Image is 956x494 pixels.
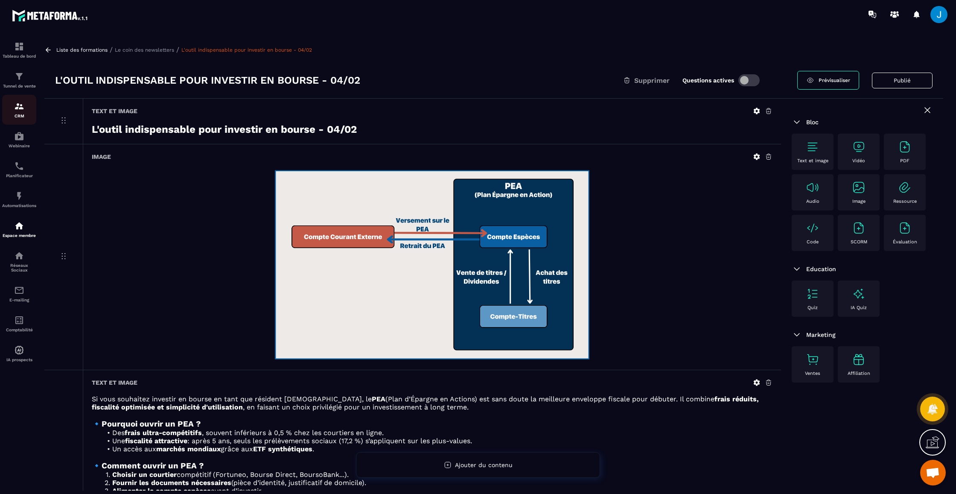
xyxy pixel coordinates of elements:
[852,140,866,154] img: text-image no-wra
[2,84,36,88] p: Tunnel de vente
[372,395,385,403] strong: PEA
[14,221,24,231] img: automations
[92,395,772,411] p: Si vous souhaitez investir en bourse en tant que résident [DEMOGRAPHIC_DATA], le (Plan d’Épargne ...
[792,330,802,340] img: arrow-down
[806,287,819,301] img: text-image no-wra
[2,233,36,238] p: Espace membre
[115,47,174,53] a: Le coin des newsletters
[56,47,108,53] a: Liste des formations
[893,199,917,204] p: Ressource
[898,221,912,235] img: text-image no-wra
[634,76,670,85] span: Supprimer
[455,462,513,468] span: Ajouter du contenu
[852,287,866,301] img: text-image
[900,158,909,164] p: PDF
[682,77,734,84] label: Questions actives
[852,181,866,194] img: text-image no-wra
[792,264,802,274] img: arrow-down
[851,305,867,310] p: IA Quiz
[806,221,819,235] img: text-image no-wra
[806,199,819,204] p: Audio
[14,251,24,261] img: social-network
[2,54,36,58] p: Tableau de bord
[2,244,36,279] a: social-networksocial-networkRéseaux Sociaux
[797,71,859,90] a: Prévisualiser
[156,445,221,453] strong: marchés mondiaux
[2,35,36,65] a: formationformationTableau de bord
[102,479,772,487] li: (pièce d’identité, justificatif de domicile).
[893,239,917,245] p: Évaluation
[14,161,24,171] img: scheduler
[872,73,933,88] button: Publié
[851,239,867,245] p: SCORM
[102,461,204,471] strong: Comment ouvrir un PEA ?
[92,108,137,114] h6: Text et image
[898,181,912,194] img: text-image no-wra
[92,123,357,135] strong: L'outil indispensable pour investir en bourse - 04/02
[806,266,836,272] span: Education
[848,371,870,376] p: Affiliation
[2,184,36,214] a: automationsautomationsAutomatisations
[102,471,772,479] li: compétitif (Fortuneo, Bourse Direct, BoursoBank...).
[92,379,137,386] h6: Text et image
[2,327,36,332] p: Comptabilité
[14,71,24,82] img: formation
[102,437,772,445] li: Une : après 5 ans, seuls les prélèvements sociaux (17,2 %) s’appliquent sur les plus-values.
[2,114,36,118] p: CRM
[253,445,312,453] strong: ETF synthétiques
[102,429,772,437] li: Des , souvent inférieurs à 0,5 % chez les courtiers en ligne.
[806,119,819,126] span: Bloc
[792,117,802,127] img: arrow-down
[2,155,36,184] a: schedulerschedulerPlanificateur
[2,65,36,95] a: formationformationTunnel de vente
[2,95,36,125] a: formationformationCRM
[852,199,866,204] p: Image
[14,315,24,325] img: accountant
[806,353,819,366] img: text-image no-wra
[2,357,36,362] p: IA prospects
[275,169,589,361] img: background
[92,153,111,160] h6: Image
[14,191,24,201] img: automations
[14,41,24,52] img: formation
[125,429,202,437] strong: frais ultra-compétitifs
[92,461,772,471] h3: 🔹
[797,158,828,164] p: Text et image
[125,437,187,445] strong: fiscalité attractive
[806,181,819,194] img: text-image no-wra
[14,131,24,141] img: automations
[112,479,231,487] strong: Fournir les documents nécessaires
[55,73,360,87] h3: L'outil indispensable pour investir en bourse - 04/02
[920,460,946,485] a: Ouvrir le chat
[2,173,36,178] p: Planificateur
[805,371,820,376] p: Ventes
[181,47,312,53] a: L'outil indispensable pour investir en bourse - 04/02
[898,140,912,154] img: text-image no-wra
[806,331,836,338] span: Marketing
[176,46,179,54] span: /
[12,8,89,23] img: logo
[2,214,36,244] a: automationsautomationsEspace membre
[110,46,113,54] span: /
[807,305,818,310] p: Quiz
[2,125,36,155] a: automationsautomationsWebinaire
[112,471,177,479] strong: Choisir un courtier
[2,263,36,272] p: Réseaux Sociaux
[2,203,36,208] p: Automatisations
[2,279,36,309] a: emailemailE-mailing
[2,309,36,339] a: accountantaccountantComptabilité
[819,77,850,83] span: Prévisualiser
[92,419,772,429] h3: 🔹
[806,140,819,154] img: text-image no-wra
[102,419,201,429] strong: Pourquoi ouvrir un PEA ?
[2,143,36,148] p: Webinaire
[14,345,24,355] img: automations
[807,239,819,245] p: Code
[14,285,24,295] img: email
[852,353,866,366] img: text-image
[102,445,772,453] li: Un accès aux grâce aux .
[2,298,36,302] p: E-mailing
[852,221,866,235] img: text-image no-wra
